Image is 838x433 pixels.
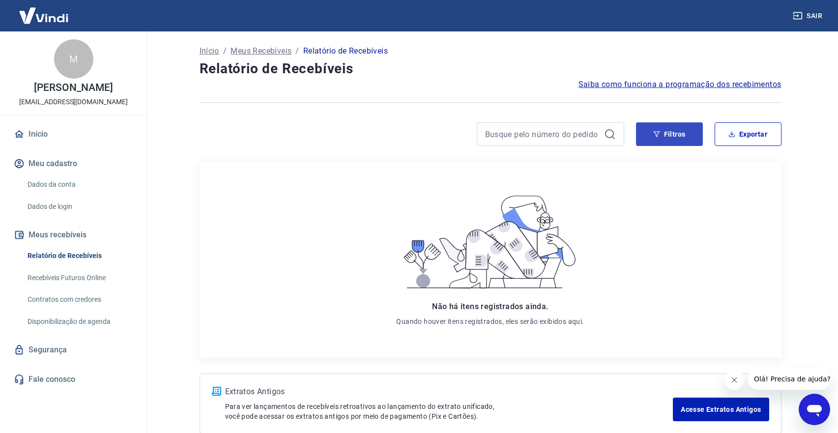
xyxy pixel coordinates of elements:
[715,122,781,146] button: Exportar
[485,127,600,142] input: Busque pelo número do pedido
[295,45,299,57] p: /
[432,302,548,311] span: Não há itens registrados ainda.
[578,79,781,90] a: Saiba como funciona a programação dos recebimentos
[231,45,291,57] a: Meus Recebíveis
[24,289,135,310] a: Contratos com credores
[200,45,219,57] a: Início
[12,123,135,145] a: Início
[24,246,135,266] a: Relatório de Recebíveis
[12,153,135,174] button: Meu cadastro
[6,7,83,15] span: Olá! Precisa de ajuda?
[748,368,830,390] iframe: Mensagem da empresa
[24,174,135,195] a: Dados da conta
[799,394,830,425] iframe: Botão para abrir a janela de mensagens
[12,0,76,30] img: Vindi
[225,402,673,421] p: Para ver lançamentos de recebíveis retroativos ao lançamento do extrato unificado, você pode aces...
[12,224,135,246] button: Meus recebíveis
[225,386,673,398] p: Extratos Antigos
[636,122,703,146] button: Filtros
[12,339,135,361] a: Segurança
[223,45,227,57] p: /
[24,197,135,217] a: Dados de login
[200,59,781,79] h4: Relatório de Recebíveis
[791,7,826,25] button: Sair
[724,370,744,390] iframe: Fechar mensagem
[24,312,135,332] a: Disponibilização de agenda
[34,83,113,93] p: [PERSON_NAME]
[212,387,221,396] img: ícone
[12,369,135,390] a: Fale conosco
[19,97,128,107] p: [EMAIL_ADDRESS][DOMAIN_NAME]
[673,398,769,421] a: Acesse Extratos Antigos
[24,268,135,288] a: Recebíveis Futuros Online
[396,317,584,326] p: Quando houver itens registrados, eles serão exibidos aqui.
[303,45,388,57] p: Relatório de Recebíveis
[54,39,93,79] div: M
